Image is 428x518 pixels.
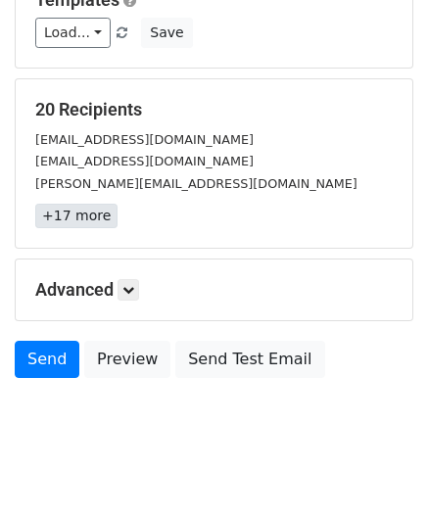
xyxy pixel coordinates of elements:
a: Preview [84,341,170,378]
button: Save [141,18,192,48]
h5: 20 Recipients [35,99,393,120]
a: Send Test Email [175,341,324,378]
iframe: Chat Widget [330,424,428,518]
h5: Advanced [35,279,393,301]
small: [PERSON_NAME][EMAIL_ADDRESS][DOMAIN_NAME] [35,176,357,191]
small: [EMAIL_ADDRESS][DOMAIN_NAME] [35,154,254,168]
a: +17 more [35,204,118,228]
a: Load... [35,18,111,48]
small: [EMAIL_ADDRESS][DOMAIN_NAME] [35,132,254,147]
a: Send [15,341,79,378]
